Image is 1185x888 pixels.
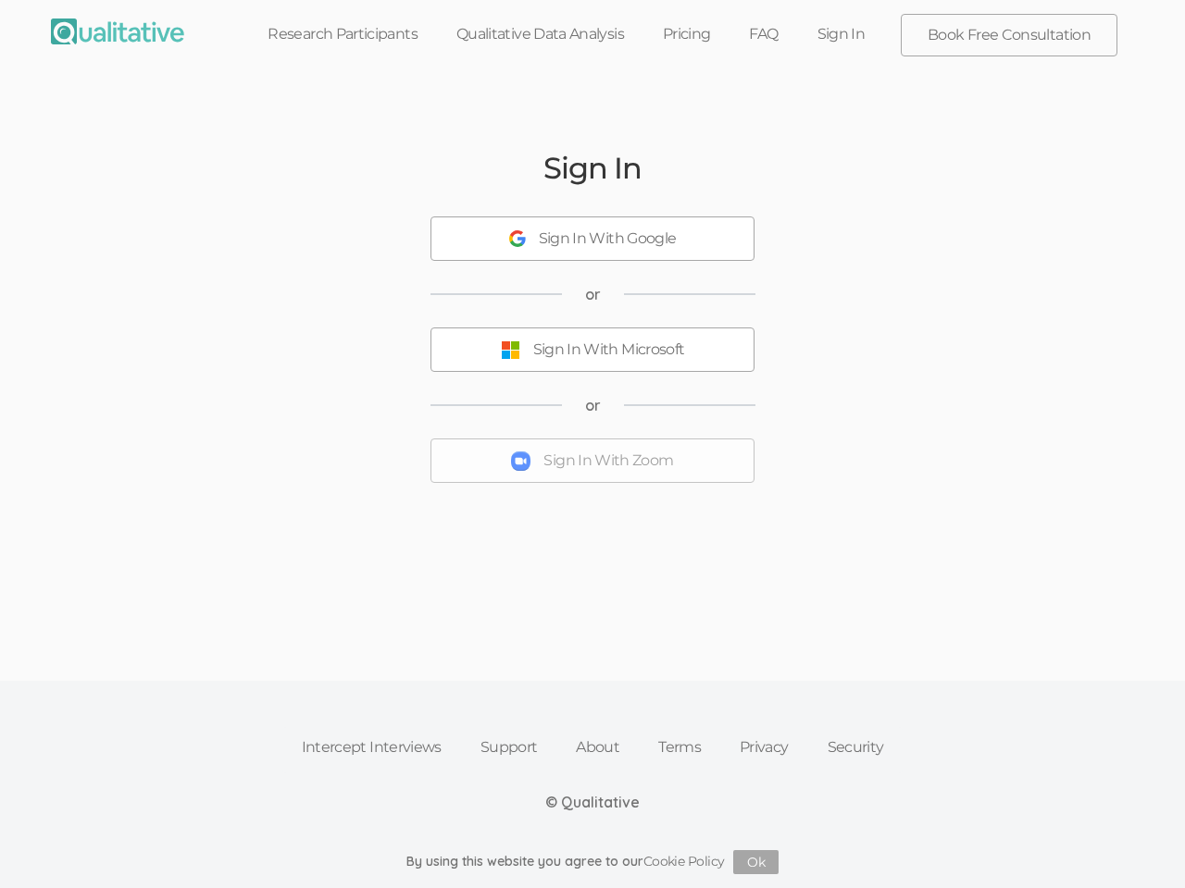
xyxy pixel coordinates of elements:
[902,15,1116,55] a: Book Free Consultation
[461,727,557,768] a: Support
[533,339,685,361] div: Sign In With Microsoft
[430,216,755,261] button: Sign In With Google
[248,14,437,55] a: Research Participants
[720,727,808,768] a: Privacy
[543,450,673,472] div: Sign In With Zoom
[545,792,640,813] div: © Qualitative
[733,850,779,874] button: Ok
[808,727,904,768] a: Security
[639,727,720,768] a: Terms
[585,284,601,305] span: or
[511,451,530,471] img: Sign In With Zoom
[437,14,643,55] a: Qualitative Data Analysis
[430,327,755,372] button: Sign In With Microsoft
[643,14,730,55] a: Pricing
[1092,799,1185,888] iframe: Chat Widget
[430,438,755,483] button: Sign In With Zoom
[543,152,641,184] h2: Sign In
[406,850,780,874] div: By using this website you agree to our
[509,230,526,247] img: Sign In With Google
[643,853,725,869] a: Cookie Policy
[539,228,677,250] div: Sign In With Google
[501,340,520,360] img: Sign In With Microsoft
[51,18,184,44] img: Qualitative
[585,395,601,416] span: or
[730,14,797,55] a: FAQ
[556,727,639,768] a: About
[282,727,461,768] a: Intercept Interviews
[798,14,885,55] a: Sign In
